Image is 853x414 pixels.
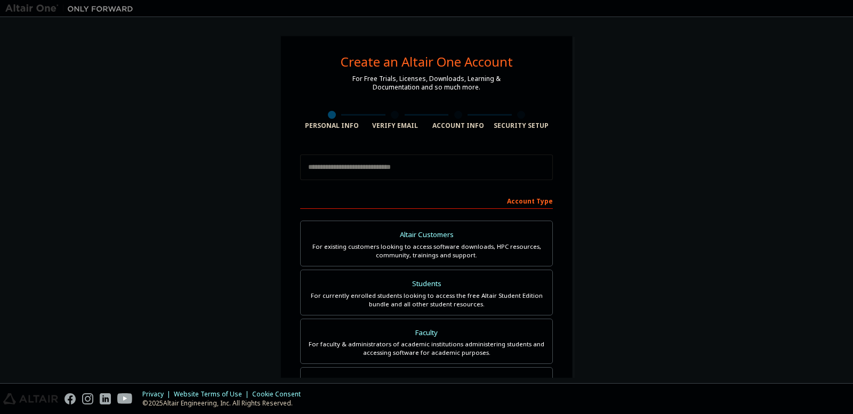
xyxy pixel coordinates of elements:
div: For currently enrolled students looking to access the free Altair Student Edition bundle and all ... [307,291,546,309]
div: Faculty [307,326,546,340]
div: Personal Info [300,121,364,130]
div: Privacy [142,390,174,399]
img: Altair One [5,3,139,14]
img: altair_logo.svg [3,393,58,404]
img: instagram.svg [82,393,93,404]
div: Cookie Consent [252,390,307,399]
img: youtube.svg [117,393,133,404]
img: facebook.svg [65,393,76,404]
div: For Free Trials, Licenses, Downloads, Learning & Documentation and so much more. [352,75,501,92]
div: Account Info [426,121,490,130]
div: Verify Email [364,121,427,130]
div: Create an Altair One Account [341,55,513,68]
div: Website Terms of Use [174,390,252,399]
div: For faculty & administrators of academic institutions administering students and accessing softwa... [307,340,546,357]
div: Students [307,277,546,291]
div: Everyone else [307,374,546,389]
div: Account Type [300,192,553,209]
div: Altair Customers [307,228,546,242]
div: Security Setup [490,121,553,130]
div: For existing customers looking to access software downloads, HPC resources, community, trainings ... [307,242,546,259]
img: linkedin.svg [100,393,111,404]
p: © 2025 Altair Engineering, Inc. All Rights Reserved. [142,399,307,408]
